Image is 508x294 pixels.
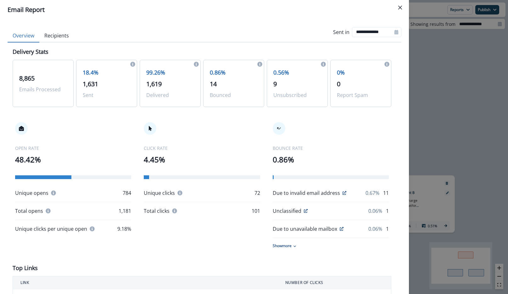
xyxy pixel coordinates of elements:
span: 8,865 [19,74,35,82]
p: Show more [273,243,292,249]
p: 0.67% [366,189,379,197]
p: 72 [254,189,260,197]
p: OPEN RATE [15,145,131,151]
p: Emails Processed [19,86,67,93]
p: 784 [123,189,131,197]
p: Total opens [15,207,43,215]
button: Close [395,3,405,13]
p: 101 [252,207,260,215]
p: 0.56% [273,68,321,77]
th: NUMBER OF CLICKS [278,276,391,289]
p: Sent in [333,28,349,36]
p: Total clicks [144,207,170,215]
p: BOUNCE RATE [273,145,389,151]
button: Recipients [39,29,74,42]
div: Email Report [8,5,401,14]
p: 18.4% [83,68,131,77]
p: CLICK RATE [144,145,260,151]
p: Sent [83,91,131,99]
p: Unsubscribed [273,91,321,99]
p: 0.86% [273,154,389,165]
th: LINK [13,276,278,289]
p: 0% [337,68,385,77]
p: Unique clicks [144,189,175,197]
p: 99.26% [146,68,194,77]
p: 0.86% [210,68,258,77]
p: 11 [383,189,389,197]
span: 1,631 [83,80,98,88]
span: 9 [273,80,277,88]
p: Unique opens [15,189,48,197]
p: 48.42% [15,154,131,165]
span: 0 [337,80,340,88]
p: Due to unavailable mailbox [273,225,337,233]
p: Unique clicks per unique open [15,225,87,233]
span: 1,619 [146,80,162,88]
p: Report Spam [337,91,385,99]
p: Due to invalid email address [273,189,340,197]
p: 1,181 [119,207,131,215]
span: 14 [210,80,217,88]
p: 1 [386,225,389,233]
p: 4.45% [144,154,260,165]
p: 0.06% [368,207,382,215]
p: Bounced [210,91,258,99]
p: Unclassified [273,207,301,215]
p: Top Links [13,264,38,272]
button: Overview [8,29,39,42]
p: 1 [386,207,389,215]
p: Delivery Stats [13,48,48,56]
p: 0.06% [368,225,382,233]
p: Delivered [146,91,194,99]
p: 9.18% [117,225,131,233]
